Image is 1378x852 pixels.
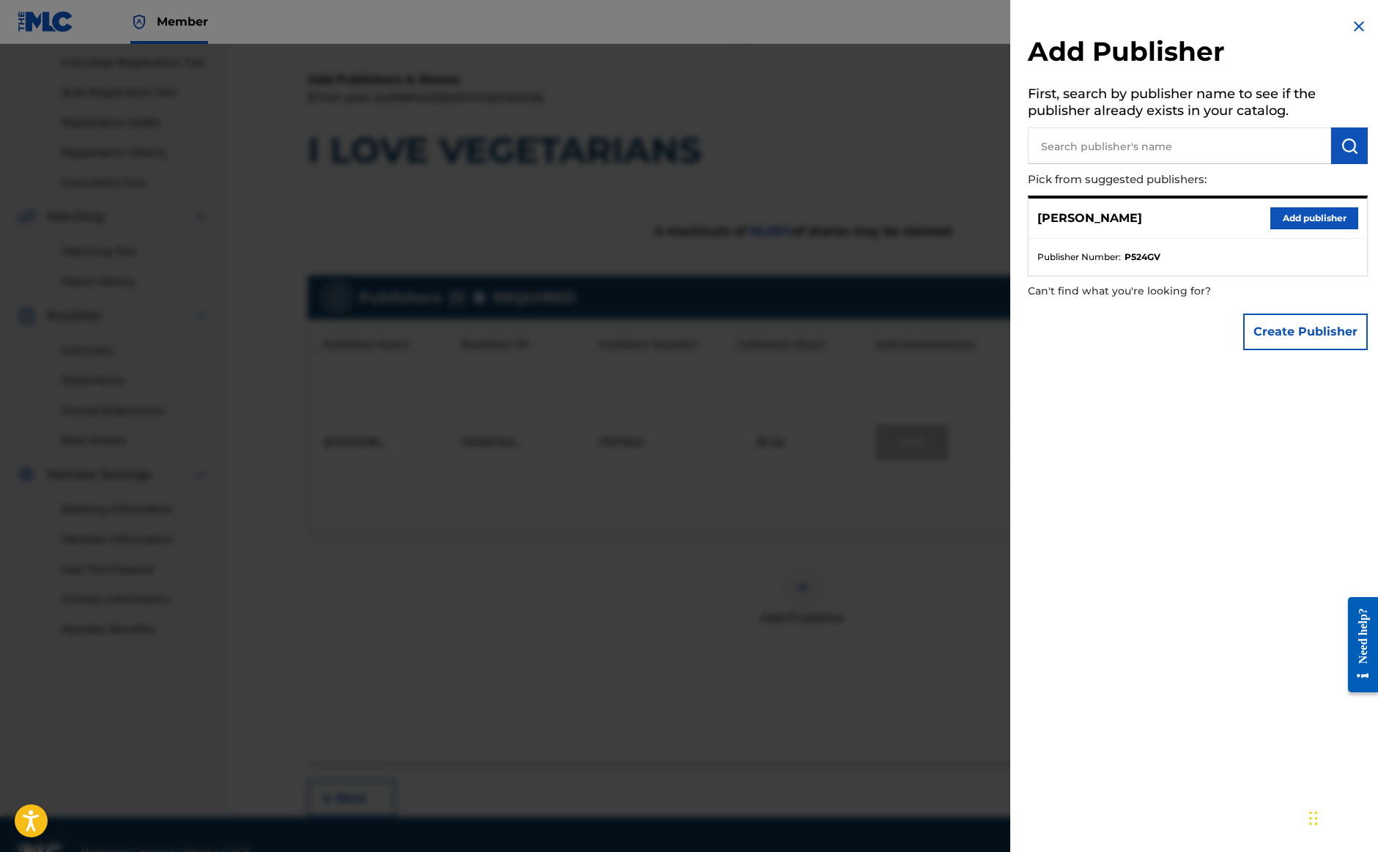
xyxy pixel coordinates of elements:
[1270,207,1358,229] button: Add publisher
[1337,585,1378,705] iframe: Resource Center
[1037,251,1121,264] span: Publisher Number :
[1125,251,1160,264] strong: P524GV
[130,13,148,31] img: Top Rightsholder
[157,13,208,30] span: Member
[1309,796,1318,840] div: Drag
[1028,35,1368,73] h2: Add Publisher
[1028,81,1368,127] h5: First, search by publisher name to see if the publisher already exists in your catalog.
[1341,137,1358,155] img: Search Works
[1037,210,1142,227] p: [PERSON_NAME]
[1028,164,1284,196] p: Pick from suggested publishers:
[1028,127,1331,164] input: Search publisher's name
[18,11,74,32] img: MLC Logo
[1305,782,1378,852] iframe: Chat Widget
[1243,314,1368,350] button: Create Publisher
[1028,276,1284,306] p: Can't find what you're looking for?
